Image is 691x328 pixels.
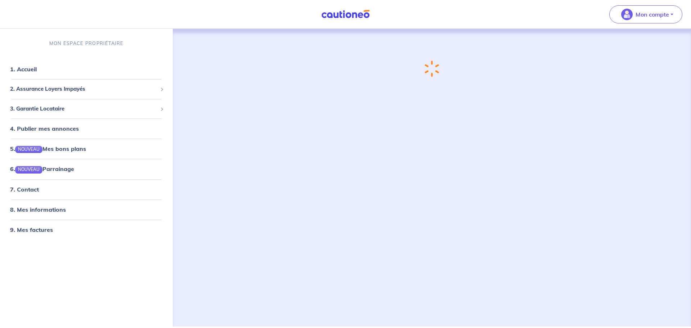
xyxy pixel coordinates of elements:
[609,5,682,23] button: illu_account_valid_menu.svgMon compte
[3,141,170,156] div: 5.NOUVEAUMes bons plans
[636,10,669,19] p: Mon compte
[3,102,170,116] div: 3. Garantie Locataire
[10,85,157,93] span: 2. Assurance Loyers Impayés
[3,182,170,197] div: 7. Contact
[319,10,372,19] img: Cautioneo
[425,60,439,77] img: loading-spinner
[3,162,170,176] div: 6.NOUVEAUParrainage
[10,125,79,132] a: 4. Publier mes annonces
[3,223,170,237] div: 9. Mes factures
[10,66,37,73] a: 1. Accueil
[3,82,170,96] div: 2. Assurance Loyers Impayés
[10,206,66,213] a: 8. Mes informations
[10,105,157,113] span: 3. Garantie Locataire
[3,202,170,217] div: 8. Mes informations
[49,40,123,47] p: MON ESPACE PROPRIÉTAIRE
[10,186,39,193] a: 7. Contact
[10,226,53,233] a: 9. Mes factures
[10,145,86,152] a: 5.NOUVEAUMes bons plans
[3,121,170,136] div: 4. Publier mes annonces
[10,165,74,172] a: 6.NOUVEAUParrainage
[3,62,170,76] div: 1. Accueil
[621,9,633,20] img: illu_account_valid_menu.svg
